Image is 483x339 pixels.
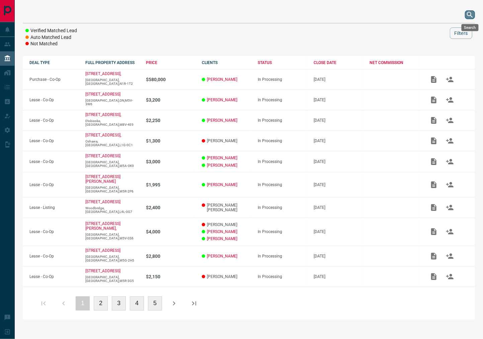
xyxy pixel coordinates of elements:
[85,186,139,193] p: [GEOGRAPHIC_DATA],[GEOGRAPHIC_DATA],M5R-2P6
[29,60,79,65] div: DEAL TYPE
[85,92,120,97] a: [STREET_ADDRESS]
[314,77,363,82] p: [DATE]
[314,159,363,164] p: [DATE]
[258,205,307,210] div: In Processing
[146,60,195,65] div: PRICE
[85,112,121,117] a: [STREET_ADDRESS],
[426,138,442,143] span: Add / View Documents
[426,97,442,102] span: Add / View Documents
[465,10,475,19] button: search button
[146,229,195,234] p: $4,000
[426,229,442,234] span: Add / View Documents
[29,159,79,164] p: Lease - Co-Op
[442,253,458,258] span: Match Clients
[85,139,139,147] p: Oshawa,[GEOGRAPHIC_DATA],L1G-0C1
[258,77,307,82] div: In Processing
[85,233,139,240] p: [GEOGRAPHIC_DATA],[GEOGRAPHIC_DATA],M5V-0S6
[85,78,139,86] p: [GEOGRAPHIC_DATA],[GEOGRAPHIC_DATA],N1R-1T2
[314,182,363,187] p: [DATE]
[85,200,120,204] a: [STREET_ADDRESS]
[207,229,237,234] a: [PERSON_NAME]
[29,254,79,259] p: Lease - Co-Op
[462,24,479,31] div: Search
[207,236,237,241] a: [PERSON_NAME]
[85,221,120,231] a: [STREET_ADDRESS][PERSON_NAME],
[85,269,120,273] a: [STREET_ADDRESS]
[29,138,79,143] p: Lease - Co-Op
[202,203,251,212] p: [PERSON_NAME] [PERSON_NAME]
[94,296,108,310] button: 2
[85,154,120,158] a: [STREET_ADDRESS]
[29,77,79,82] p: Purchase - Co-Op
[85,71,121,76] a: [STREET_ADDRESS],
[207,254,237,259] a: [PERSON_NAME]
[207,98,237,102] a: [PERSON_NAME]
[207,182,237,187] a: [PERSON_NAME]
[146,118,195,123] p: $2,250
[29,229,79,234] p: Lease - Co-Op
[146,138,195,144] p: $1,300
[85,275,139,283] p: [GEOGRAPHIC_DATA],[GEOGRAPHIC_DATA],M5R-3G5
[202,60,251,65] div: CLIENTS
[442,159,458,164] span: Match Clients
[426,274,442,279] span: Add / View Documents
[85,248,120,253] a: [STREET_ADDRESS]
[314,98,363,102] p: [DATE]
[314,138,363,143] p: [DATE]
[29,98,79,102] p: Lease - Co-Op
[85,133,121,137] a: [STREET_ADDRESS],
[148,296,162,310] button: 5
[426,253,442,258] span: Add / View Documents
[258,60,307,65] div: STATUS
[426,205,442,210] span: Add / View Documents
[314,205,363,210] p: [DATE]
[112,296,126,310] button: 3
[85,60,139,65] div: FULL PROPERTY ADDRESS
[258,274,307,279] div: In Processing
[85,119,139,126] p: Etobicoke,[GEOGRAPHIC_DATA],M8V-4E9
[29,118,79,123] p: Lease - Co-Op
[146,97,195,103] p: $3,200
[25,41,77,47] li: Not Matched
[146,159,195,164] p: $3,000
[76,296,90,310] button: 1
[29,274,79,279] p: Lease - Co-Op
[442,205,458,210] span: Match Clients
[426,118,442,122] span: Add / View Documents
[146,182,195,187] p: $1,995
[426,77,442,81] span: Add / View Documents
[314,118,363,123] p: [DATE]
[442,182,458,187] span: Match Clients
[258,138,307,143] div: In Processing
[258,118,307,123] div: In Processing
[258,159,307,164] div: In Processing
[314,60,363,65] div: CLOSE DATE
[207,156,237,160] a: [PERSON_NAME]
[85,174,120,184] a: [STREET_ADDRESS][PERSON_NAME]
[85,255,139,262] p: [GEOGRAPHIC_DATA],[GEOGRAPHIC_DATA],M5G-2H5
[442,229,458,234] span: Match Clients
[442,118,458,122] span: Match Clients
[314,229,363,234] p: [DATE]
[146,274,195,279] p: $2,150
[146,253,195,259] p: $2,800
[442,138,458,143] span: Match Clients
[450,27,472,39] button: Filters
[85,160,139,168] p: [GEOGRAPHIC_DATA],[GEOGRAPHIC_DATA],M5A-0K9
[314,274,363,279] p: [DATE]
[29,182,79,187] p: Lease - Co-Op
[442,274,458,279] span: Match Clients
[146,205,195,210] p: $2,400
[202,274,251,279] p: [PERSON_NAME]
[426,182,442,187] span: Add / View Documents
[25,34,77,41] li: Auto Matched Lead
